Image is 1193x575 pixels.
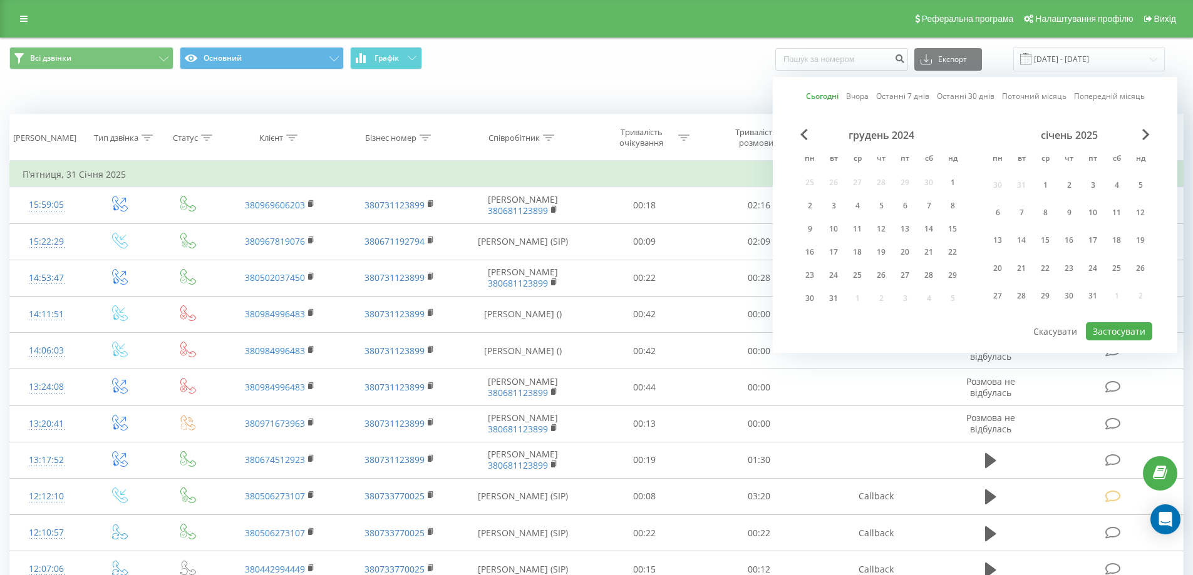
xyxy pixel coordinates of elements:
div: пт 20 груд 2024 р. [893,243,917,262]
div: Тривалість розмови [723,127,790,148]
span: Next Month [1142,129,1150,140]
td: 00:00 [702,405,817,442]
div: пн 9 груд 2024 р. [798,220,822,238]
span: Налаштування профілю [1035,14,1133,24]
div: сб 28 груд 2024 р. [917,266,941,285]
td: [PERSON_NAME] () [459,296,587,332]
a: 380969606203 [245,199,305,211]
td: 00:00 [702,369,817,405]
a: 380971673963 [245,417,305,429]
div: ср 11 груд 2024 р. [845,220,869,238]
div: 12:12:10 [23,484,71,509]
div: 7 [1013,205,1030,221]
td: 00:08 [587,478,702,514]
span: Розмова не відбулась [966,375,1015,399]
a: 380442994449 [245,563,305,575]
div: пт 10 січ 2025 р. [1081,201,1105,224]
span: Графік [374,54,399,63]
div: 19 [873,244,889,260]
a: 380967819076 [245,235,305,247]
td: [PERSON_NAME] [459,187,587,223]
div: 8 [944,198,961,214]
a: Сьогодні [806,90,839,102]
div: Бізнес номер [365,133,416,143]
td: [PERSON_NAME] [459,405,587,442]
div: вт 10 груд 2024 р. [822,220,845,238]
div: Клієнт [259,133,283,143]
div: Співробітник [488,133,540,143]
div: грудень 2024 [798,129,964,141]
td: 00:00 [702,333,817,369]
div: 26 [873,267,889,283]
td: П’ятниця, 31 Січня 2025 [10,162,1184,187]
div: 25 [1108,260,1125,277]
div: 12 [873,221,889,237]
div: [PERSON_NAME] [13,133,76,143]
div: нд 15 груд 2024 р. [941,220,964,238]
td: 03:20 [702,478,817,514]
div: нд 29 груд 2024 р. [941,266,964,285]
abbr: субота [1107,150,1126,169]
div: вт 28 січ 2025 р. [1010,285,1033,308]
div: 16 [802,244,818,260]
button: Експорт [914,48,982,71]
button: Скасувати [1026,322,1084,340]
td: [PERSON_NAME] (SIP) [459,515,587,551]
div: сб 4 січ 2025 р. [1105,173,1128,196]
button: Основний [180,47,344,69]
div: 3 [1085,177,1101,193]
abbr: вівторок [824,150,843,169]
a: 380506273107 [245,490,305,502]
div: січень 2025 [986,129,1152,141]
div: чт 5 груд 2024 р. [869,196,893,215]
div: пт 3 січ 2025 р. [1081,173,1105,196]
div: 9 [802,221,818,237]
div: 14 [921,221,937,237]
div: 18 [849,244,865,260]
a: 380731123899 [364,272,425,283]
td: 00:22 [702,515,817,551]
td: 00:09 [587,223,702,260]
td: [PERSON_NAME] () [459,333,587,369]
td: 00:28 [702,260,817,296]
abbr: четвер [1060,150,1078,169]
div: пн 13 січ 2025 р. [986,229,1010,252]
div: 22 [944,244,961,260]
a: 380681123899 [488,459,548,471]
div: 20 [897,244,913,260]
div: ср 25 груд 2024 р. [845,266,869,285]
div: пт 6 груд 2024 р. [893,196,917,215]
div: 18 [1108,232,1125,248]
td: 00:44 [587,369,702,405]
div: ср 18 груд 2024 р. [845,243,869,262]
div: 31 [825,290,842,307]
div: нд 19 січ 2025 р. [1128,229,1152,252]
div: 14:06:03 [23,338,71,363]
div: сб 11 січ 2025 р. [1105,201,1128,224]
td: 00:42 [587,333,702,369]
button: Графік [350,47,422,69]
div: вт 21 січ 2025 р. [1010,257,1033,280]
div: вт 14 січ 2025 р. [1010,229,1033,252]
div: 29 [944,267,961,283]
div: вт 3 груд 2024 р. [822,196,845,215]
a: 380681123899 [488,205,548,216]
td: 02:09 [702,223,817,260]
div: 13 [989,232,1006,248]
div: 17 [1085,232,1101,248]
div: пн 2 груд 2024 р. [798,196,822,215]
td: [PERSON_NAME] (SIP) [459,478,587,514]
span: Всі дзвінки [30,53,71,63]
div: пт 24 січ 2025 р. [1081,257,1105,280]
div: 14:53:47 [23,266,71,290]
div: 30 [1061,288,1077,304]
div: 23 [1061,260,1077,277]
div: чт 26 груд 2024 р. [869,266,893,285]
div: Open Intercom Messenger [1150,504,1180,534]
div: ср 29 січ 2025 р. [1033,285,1057,308]
div: чт 9 січ 2025 р. [1057,201,1081,224]
td: 01:30 [702,442,817,478]
div: 13 [897,221,913,237]
span: Розмова не відбулась [966,339,1015,362]
div: 20 [989,260,1006,277]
